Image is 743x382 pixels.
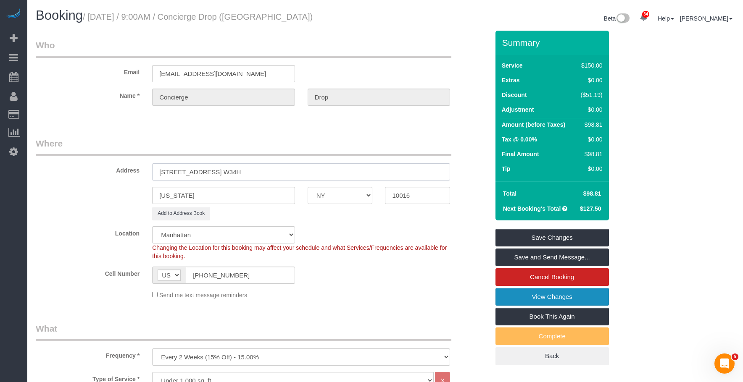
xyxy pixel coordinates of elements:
span: Changing the Location for this booking may affect your schedule and what Services/Frequencies are... [152,244,447,259]
input: First Name [152,89,295,106]
input: Cell Number [186,267,295,284]
label: Discount [502,91,527,99]
label: Tax @ 0.00% [502,135,537,144]
label: Service [502,61,523,70]
span: $127.50 [580,205,601,212]
div: $0.00 [577,165,603,173]
div: $98.81 [577,120,603,129]
small: / [DATE] / 9:00AM / Concierge Drop ([GEOGRAPHIC_DATA]) [83,12,313,21]
span: 34 [642,11,649,18]
label: Adjustment [502,105,534,114]
input: City [152,187,295,204]
a: Save Changes [495,229,609,246]
span: 5 [732,353,738,360]
button: Add to Address Book [152,207,210,220]
label: Location [29,226,146,238]
span: $98.81 [583,190,601,197]
a: Back [495,347,609,365]
img: Automaid Logo [5,8,22,20]
a: Help [658,15,674,22]
h3: Summary [502,38,605,47]
div: $0.00 [577,105,603,114]
label: Final Amount [502,150,539,158]
input: Zip Code [385,187,450,204]
label: Amount (before Taxes) [502,120,565,129]
legend: Who [36,39,451,58]
label: Frequency * [29,348,146,360]
input: Email [152,65,295,82]
a: Book This Again [495,308,609,325]
a: View Changes [495,288,609,306]
label: Tip [502,165,511,173]
div: $0.00 [577,76,603,84]
span: Booking [36,8,83,23]
input: Last Name [308,89,451,106]
strong: Total [503,190,516,197]
span: Send me text message reminders [159,292,247,298]
img: New interface [616,13,630,24]
strong: Next Booking's Total [503,205,561,212]
legend: Where [36,137,451,156]
div: ($51.19) [577,91,603,99]
div: $98.81 [577,150,603,158]
iframe: Intercom live chat [714,353,735,374]
div: $150.00 [577,61,603,70]
legend: What [36,322,451,341]
a: Cancel Booking [495,268,609,286]
label: Email [29,65,146,76]
a: 34 [635,8,652,27]
a: Save and Send Message... [495,249,609,266]
label: Name * [29,89,146,100]
a: Beta [604,15,630,22]
a: [PERSON_NAME] [680,15,732,22]
div: $0.00 [577,135,603,144]
label: Extras [502,76,520,84]
label: Address [29,163,146,175]
label: Cell Number [29,267,146,278]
